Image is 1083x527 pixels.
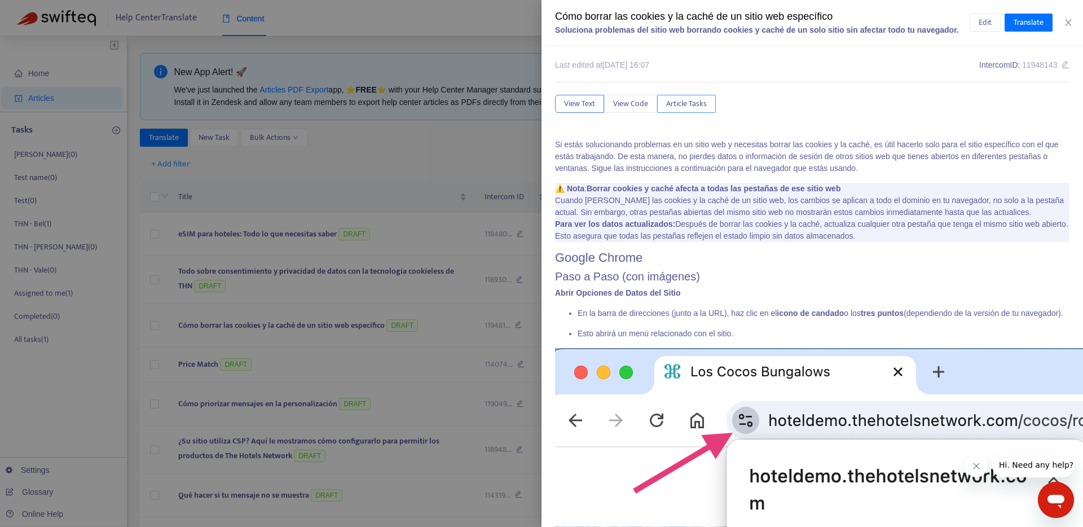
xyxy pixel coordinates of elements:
h2: Paso a Paso (con imágenes) [555,270,1069,283]
span: Edit [979,16,992,29]
b: Abrir Opciones de Datos del Sitio [555,288,680,297]
b: Borrar cookies y caché afecta a todas las pestañas de ese sitio web [587,184,841,193]
b: Para ver los datos actualizados: [555,219,675,229]
p: Si estás solucionando problemas en un sitio web y necesitas borrar las cookies y la caché, es úti... [555,139,1069,174]
b: ⚠️ Nota [555,184,584,193]
button: Close [1060,17,1076,28]
span: close [1064,18,1073,27]
button: Edit [970,14,1001,32]
div: Last edited at [DATE] 16:07 [555,59,649,71]
button: Translate [1005,14,1053,32]
iframe: Button to launch messaging window [1038,482,1074,518]
p: En la barra de direcciones (junto a la URL), haz clic en el o los (dependiendo de la versión de t... [578,308,1069,319]
button: View Code [604,95,657,113]
span: Translate [1014,16,1044,29]
iframe: Message from company [992,453,1074,477]
button: View Text [555,95,604,113]
p: : Cuando [PERSON_NAME] las cookies y la caché de un sitio web, los cambios se aplican a todo el d... [555,183,1069,242]
div: Intercom ID: [979,59,1069,71]
span: 11948143 [1022,60,1057,69]
span: View Text [564,98,595,110]
iframe: Close message [965,455,988,477]
span: View Code [613,98,648,110]
div: Soluciona problemas del sitio web borrando cookies y caché de un solo sitio sin afectar todo tu n... [555,24,970,36]
div: Cómo borrar las cookies y la caché de un sitio web específico [555,9,970,24]
span: Article Tasks [666,98,707,110]
h1: Google Chrome [555,251,1069,265]
b: icono de candado [777,309,844,318]
b: tres puntos [861,309,904,318]
p: Esto abrirá un menú relacionado con el sitio. [578,328,1069,340]
button: Article Tasks [657,95,716,113]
